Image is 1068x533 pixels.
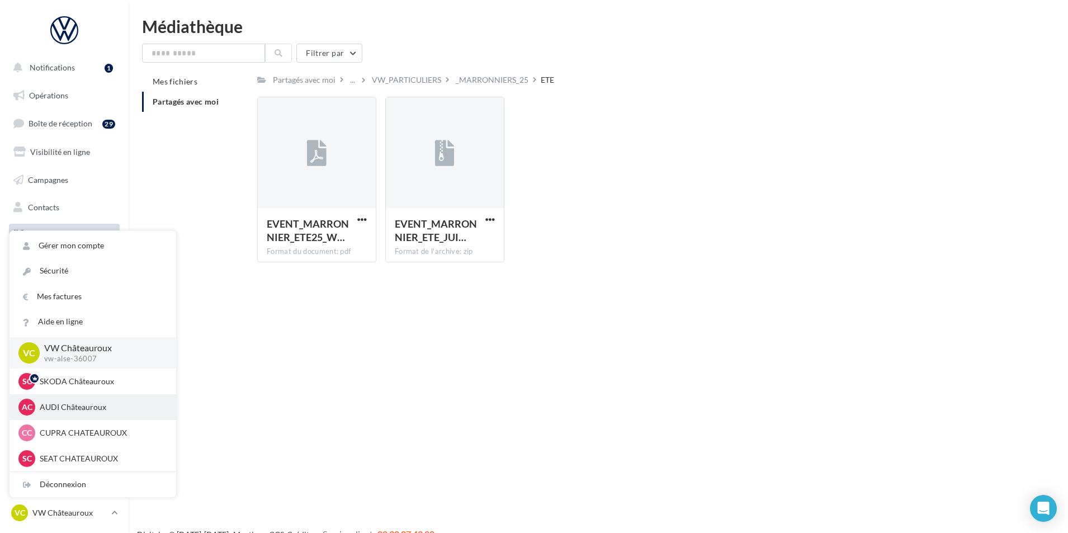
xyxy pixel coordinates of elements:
p: vw-alse-36007 [44,354,158,364]
a: Campagnes [7,168,122,192]
span: Contacts [28,202,59,212]
span: Partagés avec moi [153,97,219,106]
span: SC [22,453,32,464]
div: Déconnexion [10,472,176,497]
div: VW_PARTICULIERS [372,74,441,86]
div: _MARRONNIERS_25 [456,74,528,86]
span: Boîte de réception [29,119,92,128]
a: VC VW Châteauroux [9,502,120,523]
p: VW Châteauroux [32,507,107,518]
button: Notifications 1 [7,56,117,79]
div: Format du document: pdf [267,247,367,257]
a: Calendrier [7,252,122,275]
p: SEAT CHATEAUROUX [40,453,163,464]
span: CC [22,427,32,438]
span: Notifications [30,63,75,72]
button: Filtrer par [296,44,362,63]
div: ... [348,72,357,88]
span: Opérations [29,91,68,100]
span: EVENT_MARRONNIER_ETE25_WORDINGS [267,218,349,243]
div: Format de l'archive: zip [395,247,495,257]
span: EVENT_MARRONNIER_ETE_JUILL25_CARROUSEL [395,218,477,243]
p: CUPRA CHATEAUROUX [40,427,163,438]
div: 1 [105,64,113,73]
span: SC [22,376,32,387]
a: Opérations [7,84,122,107]
span: Campagnes [28,174,68,184]
span: Mes fichiers [153,77,197,86]
div: Open Intercom Messenger [1030,495,1057,522]
span: VC [15,507,25,518]
a: Contacts [7,196,122,219]
a: Mes factures [10,284,176,309]
a: Visibilité en ligne [7,140,122,164]
div: Médiathèque [142,18,1055,35]
a: Boîte de réception29 [7,111,122,135]
a: Aide en ligne [10,309,176,334]
p: VW Châteauroux [44,342,158,355]
span: AC [22,402,32,413]
div: Partagés avec moi [273,74,335,86]
a: Gérer mon compte [10,233,176,258]
span: VC [23,346,35,359]
a: Médiathèque [7,224,122,247]
a: PLV et print personnalisable [7,279,122,312]
p: AUDI Châteauroux [40,402,163,413]
div: ETE [541,74,554,86]
p: SKODA Châteauroux [40,376,163,387]
a: Campagnes DataOnDemand [7,317,122,350]
a: Sécurité [10,258,176,284]
span: Visibilité en ligne [30,147,90,157]
div: 29 [102,120,115,129]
